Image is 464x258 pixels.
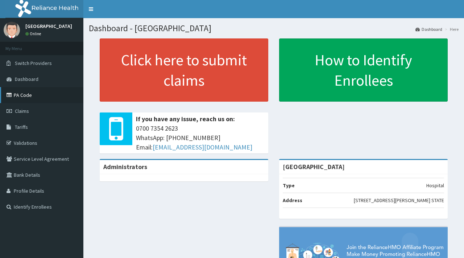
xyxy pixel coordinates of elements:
[15,108,29,114] span: Claims
[136,124,265,152] span: 0700 7354 2623 WhatsApp: [PHONE_NUMBER] Email:
[415,26,442,32] a: Dashboard
[25,31,43,36] a: Online
[25,24,72,29] p: [GEOGRAPHIC_DATA]
[354,197,444,204] p: [STREET_ADDRESS][PERSON_NAME] STATE
[136,115,235,123] b: If you have any issue, reach us on:
[426,182,444,189] p: Hospital
[283,163,345,171] strong: [GEOGRAPHIC_DATA]
[279,38,448,102] a: How to Identify Enrollees
[4,22,20,38] img: User Image
[100,38,268,102] a: Click here to submit claims
[103,163,147,171] b: Administrators
[153,143,252,151] a: [EMAIL_ADDRESS][DOMAIN_NAME]
[443,26,459,32] li: Here
[15,76,38,82] span: Dashboard
[283,182,295,189] b: Type
[89,24,459,33] h1: Dashboard - [GEOGRAPHIC_DATA]
[15,60,52,66] span: Switch Providers
[283,197,302,204] b: Address
[15,124,28,130] span: Tariffs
